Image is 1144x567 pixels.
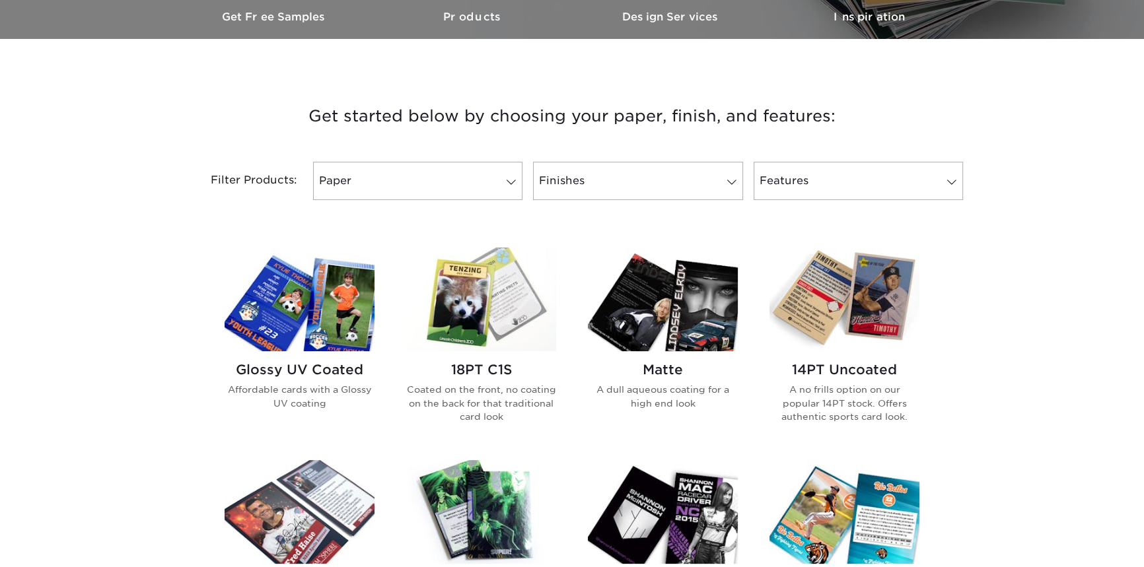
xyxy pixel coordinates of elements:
img: Matte Trading Cards [588,248,738,351]
p: A dull aqueous coating for a high end look [588,383,738,410]
a: Matte Trading Cards Matte A dull aqueous coating for a high end look [588,248,738,444]
h3: Get started below by choosing your paper, finish, and features: [186,86,958,146]
h2: 18PT C1S [406,362,556,378]
p: Coated on the front, no coating on the back for that traditional card look [406,383,556,423]
img: 18PT C1S Trading Cards [406,248,556,351]
a: Finishes [533,162,742,200]
img: Glossy UV Coated w/ Inline Foil Trading Cards [406,460,556,564]
div: Filter Products: [176,162,308,200]
img: Silk Laminated Trading Cards [225,460,375,564]
img: Glossy UV Coated Trading Cards [225,248,375,351]
a: Glossy UV Coated Trading Cards Glossy UV Coated Affordable cards with a Glossy UV coating [225,248,375,444]
a: Paper [313,162,522,200]
h3: Inspiration [770,11,968,23]
p: Affordable cards with a Glossy UV coating [225,383,375,410]
h2: 14PT Uncoated [769,362,919,378]
h3: Design Services [572,11,770,23]
img: Silk w/ Spot UV Trading Cards [769,460,919,564]
a: 18PT C1S Trading Cards 18PT C1S Coated on the front, no coating on the back for that traditional ... [406,248,556,444]
h2: Glossy UV Coated [225,362,375,378]
p: A no frills option on our popular 14PT stock. Offers authentic sports card look. [769,383,919,423]
img: Inline Foil Trading Cards [588,460,738,564]
a: Features [754,162,963,200]
img: 14PT Uncoated Trading Cards [769,248,919,351]
a: 14PT Uncoated Trading Cards 14PT Uncoated A no frills option on our popular 14PT stock. Offers au... [769,248,919,444]
h2: Matte [588,362,738,378]
h3: Get Free Samples [176,11,374,23]
h3: Products [374,11,572,23]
